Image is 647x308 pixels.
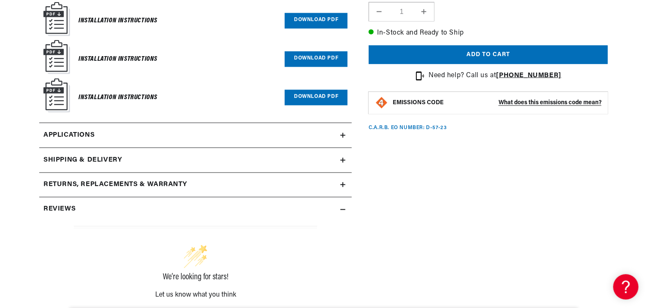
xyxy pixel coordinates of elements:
img: Instruction Manual [43,2,70,36]
span: Applications [43,130,94,141]
a: Download PDF [285,90,348,105]
button: EMISSIONS CODEWhat does this emissions code mean? [393,99,601,106]
img: Emissions code [375,96,388,109]
a: [PHONE_NUMBER] [496,72,561,79]
p: C.A.R.B. EO Number: D-57-23 [369,124,447,131]
img: Instruction Manual [43,78,70,113]
strong: EMISSIONS CODE [393,99,444,105]
summary: Reviews [39,197,352,222]
div: Let us know what you think [74,292,317,299]
img: Instruction Manual [43,40,70,74]
h2: Returns, Replacements & Warranty [43,180,187,191]
summary: Returns, Replacements & Warranty [39,173,352,197]
button: Add to cart [369,45,608,64]
div: We’re looking for stars! [74,273,317,282]
p: Need help? Call us at [429,70,561,81]
a: Applications [39,123,352,148]
a: Download PDF [285,51,348,67]
strong: What does this emissions code mean? [499,99,601,105]
p: In-Stock and Ready to Ship [369,28,608,39]
h6: Installation Instructions [78,92,157,103]
h6: Installation Instructions [78,15,157,27]
a: Download PDF [285,13,348,29]
h6: Installation Instructions [78,54,157,65]
h2: Reviews [43,204,75,215]
summary: Shipping & Delivery [39,148,352,173]
h2: Shipping & Delivery [43,155,122,166]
